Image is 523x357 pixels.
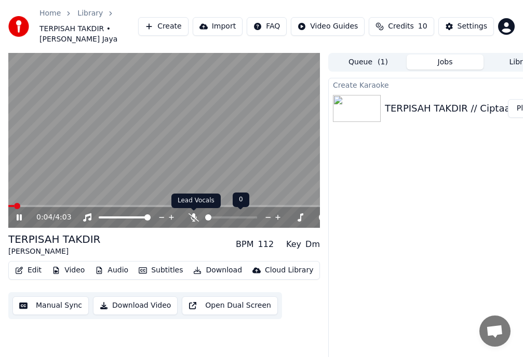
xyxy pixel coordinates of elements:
a: Library [77,8,103,19]
button: Queue [330,54,407,70]
span: 10 [418,21,427,32]
div: Dm [305,238,320,251]
div: Key [286,238,301,251]
button: FAQ [247,17,287,36]
span: 4:03 [55,212,71,223]
button: Open Dual Screen [182,296,278,315]
div: Lead Vocals [171,194,221,208]
button: Create [138,17,189,36]
button: Audio [91,263,132,278]
div: [PERSON_NAME] [8,246,101,257]
button: Settings [438,17,494,36]
span: TERPISAH TAKDIR • [PERSON_NAME] Jaya [39,24,138,45]
div: / [36,212,61,223]
span: Credits [388,21,413,32]
div: 112 [258,238,274,251]
button: Edit [11,263,46,278]
span: ( 1 ) [378,57,388,67]
button: Manual Sync [12,296,89,315]
div: BPM [236,238,253,251]
a: Home [39,8,61,19]
span: 0:04 [36,212,52,223]
button: Download [189,263,246,278]
nav: breadcrumb [39,8,138,45]
img: youka [8,16,29,37]
div: Open chat [479,315,511,347]
div: 0 [233,193,249,207]
div: Cloud Library [265,265,313,276]
button: Credits10 [369,17,434,36]
div: Settings [458,21,487,32]
button: Subtitles [135,263,187,278]
button: Video Guides [291,17,365,36]
button: Video [48,263,89,278]
button: Download Video [93,296,178,315]
button: Jobs [407,54,484,70]
button: Import [193,17,243,36]
div: TERPISAH TAKDIR [8,232,101,246]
